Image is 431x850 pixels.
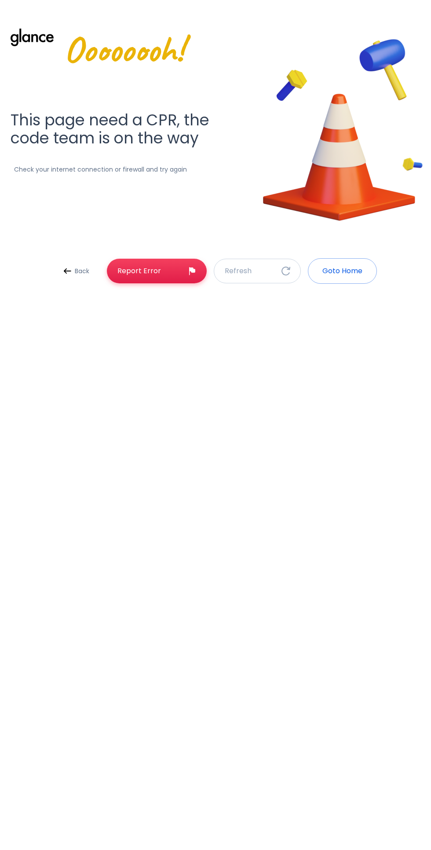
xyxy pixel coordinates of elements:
span: Oooooooh! [64,29,183,83]
p: Back [75,267,89,275]
button: Goto Home [308,258,377,284]
p: Report Error [117,266,161,276]
a: Back [55,263,100,279]
p: Check your internet connection or firewall and try again [11,165,187,174]
h1: This page need a CPR, the code team is on the way [11,111,210,147]
p: Goto Home [322,266,362,276]
a: Report Error [107,259,207,283]
button: Refresh [214,259,301,283]
p: Refresh [225,266,252,276]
